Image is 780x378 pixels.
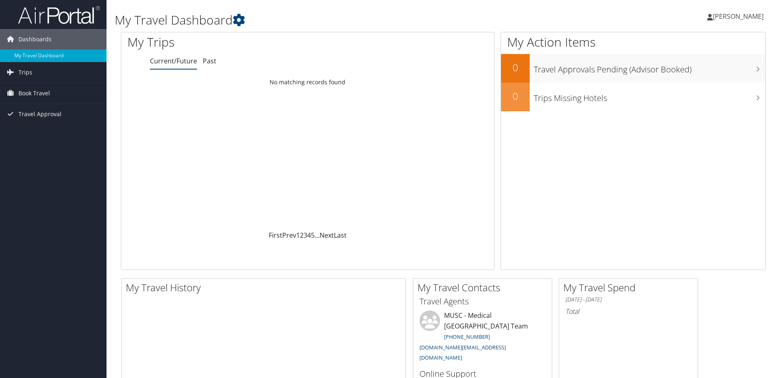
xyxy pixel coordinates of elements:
[307,231,311,240] a: 4
[296,231,300,240] a: 1
[121,75,494,90] td: No matching records found
[320,231,334,240] a: Next
[501,89,530,103] h2: 0
[127,34,333,51] h1: My Trips
[18,83,50,103] span: Book Travel
[311,231,315,240] a: 5
[565,296,692,304] h6: [DATE] - [DATE]
[419,296,546,307] h3: Travel Agents
[126,281,406,295] h2: My Travel History
[315,231,320,240] span: …
[563,281,698,295] h2: My Travel Spend
[501,54,765,83] a: 0Travel Approvals Pending (Advisor Booked)
[304,231,307,240] a: 3
[419,344,506,362] a: [DOMAIN_NAME][EMAIL_ADDRESS][DOMAIN_NAME]
[501,61,530,74] h2: 0
[707,4,772,29] a: [PERSON_NAME]
[300,231,304,240] a: 2
[417,281,552,295] h2: My Travel Contacts
[18,104,61,124] span: Travel Approval
[334,231,347,240] a: Last
[501,34,765,51] h1: My Action Items
[18,29,52,49] span: Dashboards
[534,88,765,104] h3: Trips Missing Hotels
[415,310,550,365] li: MUSC - Medical [GEOGRAPHIC_DATA] Team
[534,60,765,75] h3: Travel Approvals Pending (Advisor Booked)
[713,12,764,21] span: [PERSON_NAME]
[18,5,100,25] img: airportal-logo.png
[501,83,765,111] a: 0Trips Missing Hotels
[282,231,296,240] a: Prev
[565,307,692,316] h6: Total
[269,231,282,240] a: First
[444,333,490,340] a: [PHONE_NUMBER]
[150,56,197,65] a: Current/Future
[203,56,216,65] a: Past
[18,62,32,83] span: Trips
[115,11,553,29] h1: My Travel Dashboard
